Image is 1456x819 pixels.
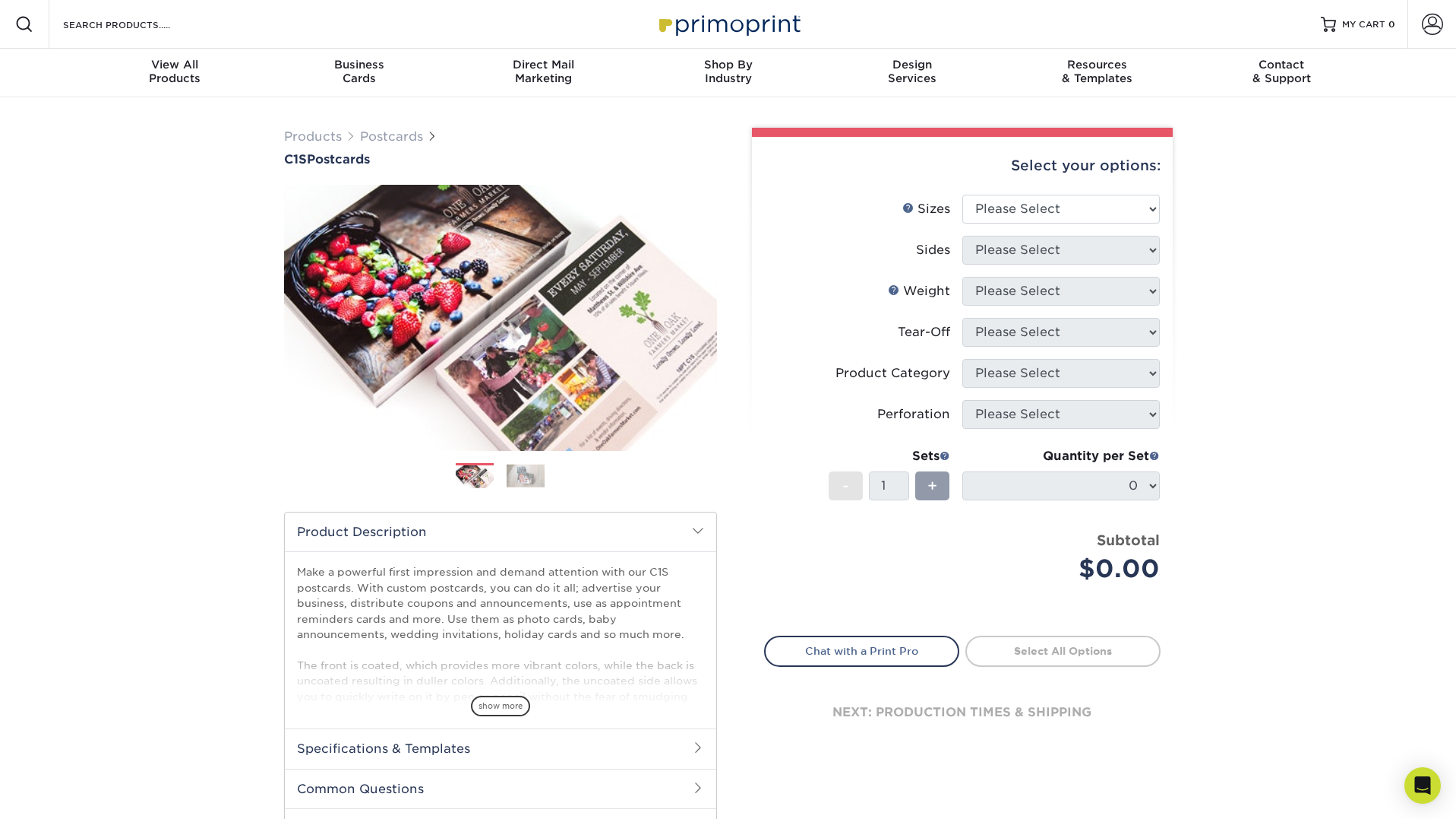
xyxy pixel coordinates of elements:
[974,551,1160,587] div: $0.00
[83,49,267,97] a: View AllProducts
[83,58,267,85] div: Products
[267,49,451,97] a: BusinessCards
[842,475,849,497] span: -
[829,447,950,465] div: Sets
[1342,18,1385,31] span: MY CART
[820,49,1005,97] a: DesignServices
[835,364,950,383] div: Product Category
[888,282,950,300] div: Weight
[451,58,636,71] span: Direct Mail
[284,168,717,468] img: C1S 01
[1189,58,1374,85] div: & Support
[83,58,267,71] span: View All
[820,58,1005,71] span: Design
[1388,19,1395,30] span: 0
[1189,49,1374,97] a: Contact& Support
[451,58,636,85] div: Marketing
[1404,767,1441,804] div: Open Intercom Messenger
[1005,49,1189,97] a: Resources& Templates
[267,58,451,71] span: Business
[764,636,959,666] a: Chat with a Print Pro
[902,200,950,218] div: Sizes
[284,152,717,167] a: C1SPostcards
[471,696,530,716] span: show more
[636,49,820,97] a: Shop ByIndustry
[916,241,950,259] div: Sides
[1097,532,1160,548] strong: Subtotal
[1189,58,1374,71] span: Contact
[284,129,342,144] a: Products
[284,152,717,167] h1: Postcards
[636,58,820,71] span: Shop By
[267,58,451,85] div: Cards
[764,667,1161,758] div: next: production times & shipping
[1005,58,1189,71] span: Resources
[965,636,1161,666] a: Select All Options
[285,729,716,768] h2: Specifications & Templates
[820,58,1005,85] div: Services
[360,129,423,144] a: Postcards
[636,58,820,85] div: Industry
[297,564,704,781] p: Make a powerful first impression and demand attention with our C1S postcards. With custom postcar...
[1005,58,1189,85] div: & Templates
[456,464,494,490] img: Postcards 01
[507,464,545,487] img: Postcards 02
[652,8,804,40] img: Primoprint
[898,323,950,341] div: Tear-Off
[284,152,307,167] span: C1S
[877,405,950,424] div: Perforation
[764,137,1161,195] div: Select your options:
[285,513,716,551] h2: Product Description
[62,15,210,33] input: SEARCH PRODUCTS.....
[285,769,716,808] h2: Common Questions
[927,475,937,497] span: +
[451,49,636,97] a: Direct MailMarketing
[4,773,129,814] iframe: Google Customer Reviews
[962,447,1160,465] div: Quantity per Set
